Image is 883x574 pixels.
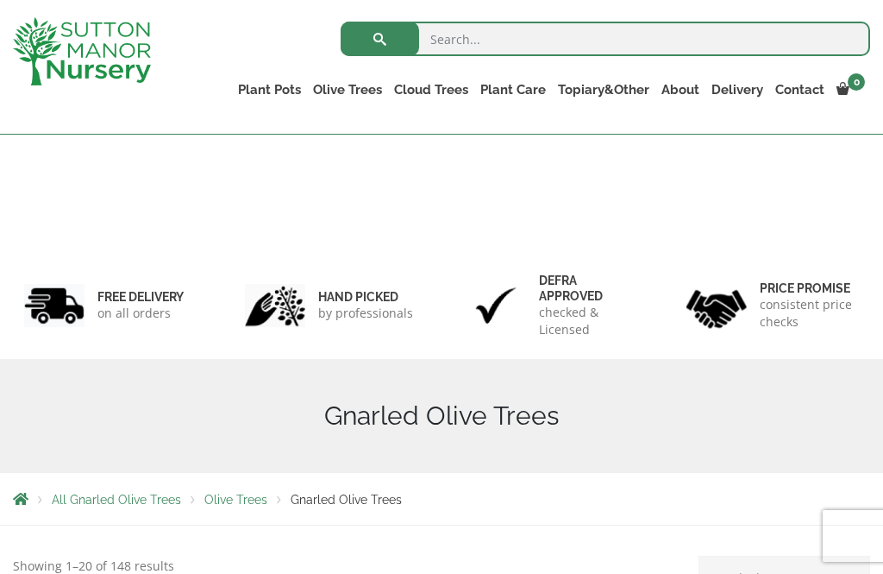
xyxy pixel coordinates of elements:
[760,296,859,331] p: consistent price checks
[655,78,705,102] a: About
[291,493,402,507] span: Gnarled Olive Trees
[686,279,747,331] img: 4.jpg
[318,289,413,305] h6: hand picked
[232,78,307,102] a: Plant Pots
[52,493,181,507] a: All Gnarled Olive Trees
[204,493,267,507] a: Olive Trees
[539,304,638,338] p: checked & Licensed
[388,78,474,102] a: Cloud Trees
[705,78,769,102] a: Delivery
[539,273,638,304] h6: Defra approved
[341,22,870,56] input: Search...
[318,305,413,322] p: by professionals
[769,78,830,102] a: Contact
[13,401,870,432] h1: Gnarled Olive Trees
[760,281,859,296] h6: Price promise
[97,305,184,322] p: on all orders
[24,284,85,328] img: 1.jpg
[474,78,552,102] a: Plant Care
[307,78,388,102] a: Olive Trees
[466,284,526,328] img: 3.jpg
[13,17,151,85] img: logo
[848,73,865,91] span: 0
[245,284,305,328] img: 2.jpg
[830,78,870,102] a: 0
[97,289,184,305] h6: FREE DELIVERY
[552,78,655,102] a: Topiary&Other
[13,492,870,506] nav: Breadcrumbs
